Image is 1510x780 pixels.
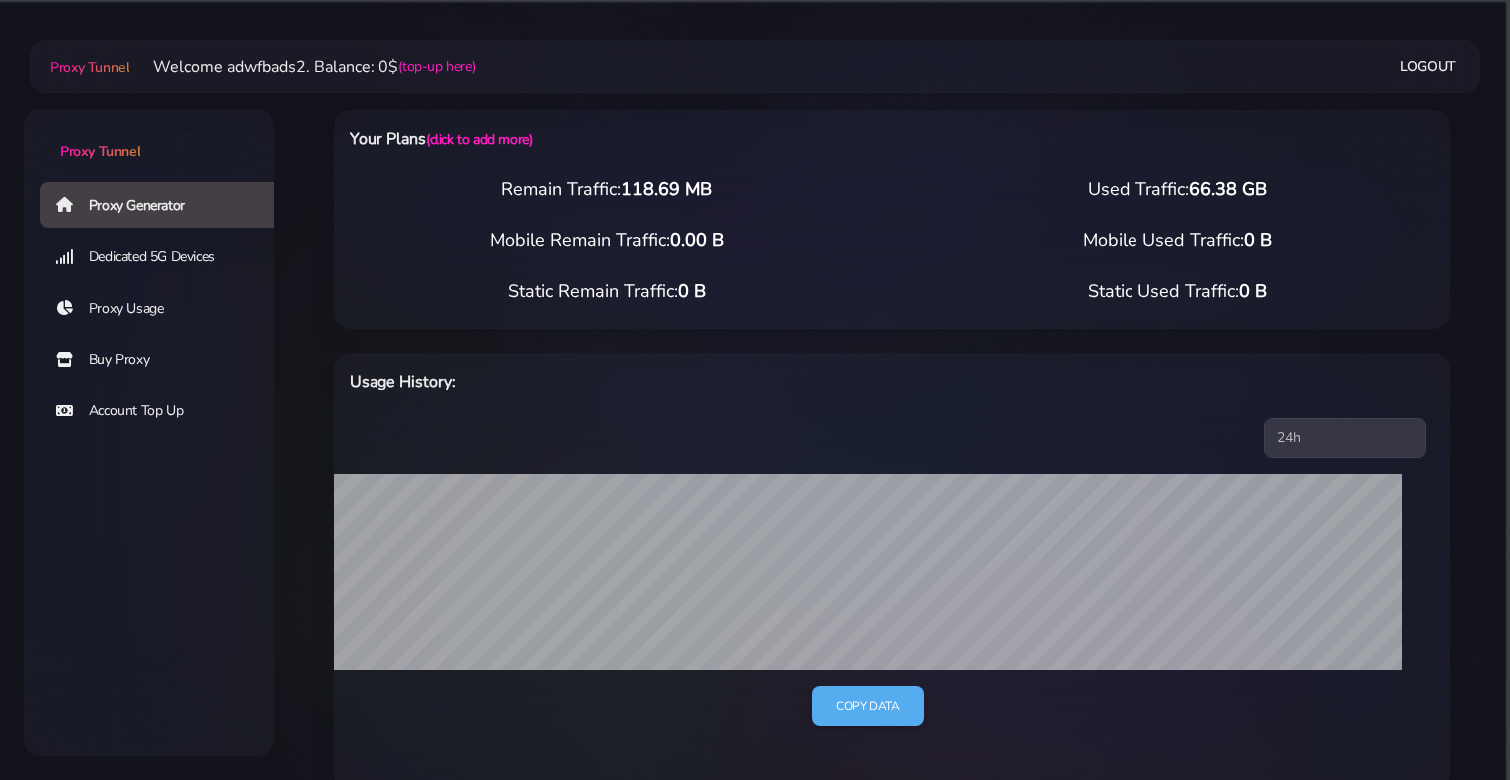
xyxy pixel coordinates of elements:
span: 0 B [1244,228,1272,252]
a: Proxy Tunnel [46,51,129,83]
a: Proxy Generator [40,182,290,228]
a: Proxy Usage [40,286,290,332]
h6: Your Plans [350,126,973,152]
span: Proxy Tunnel [50,58,129,77]
a: Account Top Up [40,389,290,434]
span: 0 B [1239,279,1267,303]
a: Dedicated 5G Devices [40,234,290,280]
span: 0 B [678,279,706,303]
span: 66.38 GB [1189,177,1267,201]
a: Copy data [812,686,923,727]
span: 118.69 MB [621,177,712,201]
a: Buy Proxy [40,337,290,383]
li: Welcome adwfbads2. Balance: 0$ [129,55,475,79]
div: Mobile Used Traffic: [892,227,1462,254]
a: Proxy Tunnel [24,109,274,162]
div: Static Remain Traffic: [322,278,892,305]
h6: Usage History: [350,369,973,394]
a: Logout [1400,48,1456,85]
div: Mobile Remain Traffic: [322,227,892,254]
span: Proxy Tunnel [60,142,140,161]
iframe: Webchat Widget [1413,683,1485,755]
a: (click to add more) [426,130,532,149]
span: 0.00 B [670,228,724,252]
div: Static Used Traffic: [892,278,1462,305]
div: Used Traffic: [892,176,1462,203]
div: Remain Traffic: [322,176,892,203]
a: (top-up here) [398,56,475,77]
